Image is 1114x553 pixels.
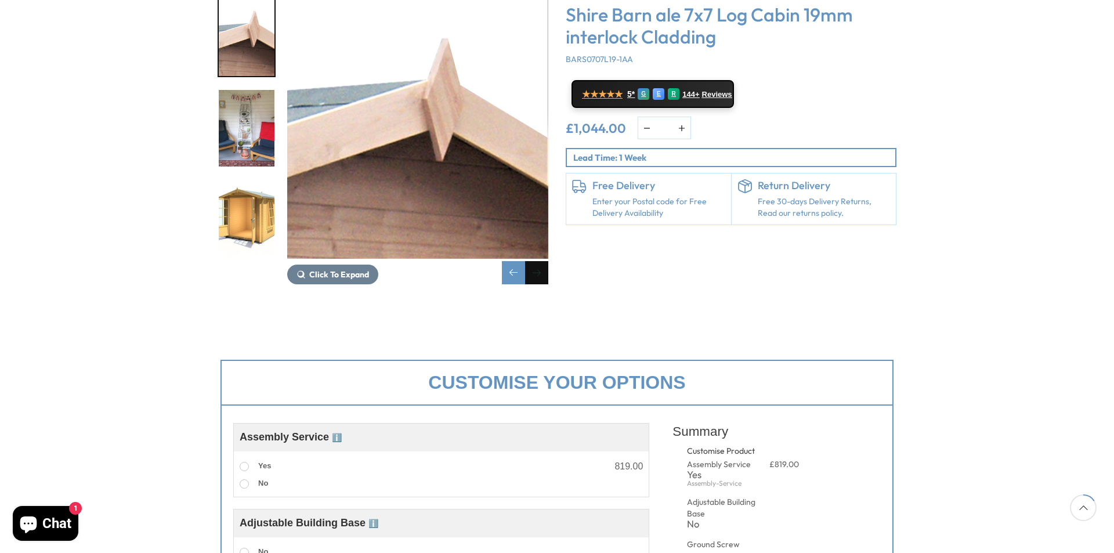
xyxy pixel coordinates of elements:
span: 144+ [682,90,699,99]
span: Reviews [702,90,732,99]
h6: Free Delivery [592,179,725,192]
button: Click To Expand [287,265,378,284]
div: 9 / 11 [218,179,276,259]
div: Yes [687,470,758,480]
p: Lead Time: 1 Week [573,151,895,164]
div: E [653,88,664,100]
span: No [258,479,268,487]
p: Free 30-days Delivery Returns, Read our returns policy. [758,196,891,219]
span: Click To Expand [309,269,369,280]
span: Yes [258,461,271,470]
div: 8 / 11 [218,89,276,168]
div: Previous slide [502,261,525,284]
h6: Return Delivery [758,179,891,192]
inbox-online-store-chat: Shopify online store chat [9,506,82,544]
ins: £1,044.00 [566,122,626,135]
div: R [668,88,679,100]
h3: Shire Barn ale 7x7 Log Cabin 19mm interlock Cladding [566,3,896,48]
span: Assembly Service [240,431,342,443]
span: £819.00 [769,459,799,469]
span: ℹ️ [368,519,378,528]
div: G [638,88,649,100]
span: BARS0707L19-1AA [566,54,633,64]
div: No [687,519,758,529]
div: Customise Product [687,446,799,457]
div: Customise your options [220,360,894,406]
a: ★★★★★ 5* G E R 144+ Reviews [572,80,734,108]
div: Next slide [525,261,548,284]
img: Barnsdale_10_89fa1002-dcc5-4355-b482-44fa3357cca6_200x200.jpg [219,90,274,167]
span: ℹ️ [332,433,342,442]
div: Adjustable Building Base [687,497,758,519]
div: 819.00 [614,462,643,471]
a: Enter your Postal code for Free Delivery Availability [592,196,725,219]
img: Barnsdale.7x72090x2090-030open_28f7a997-b570-48bb-a9a6-93b211ad49bd_200x200.jpg [219,180,274,258]
span: ★★★★★ [582,89,623,100]
span: Adjustable Building Base [240,517,378,529]
div: Summary [672,417,881,446]
div: Assembly-Service [687,480,758,487]
div: Assembly Service [687,459,758,471]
